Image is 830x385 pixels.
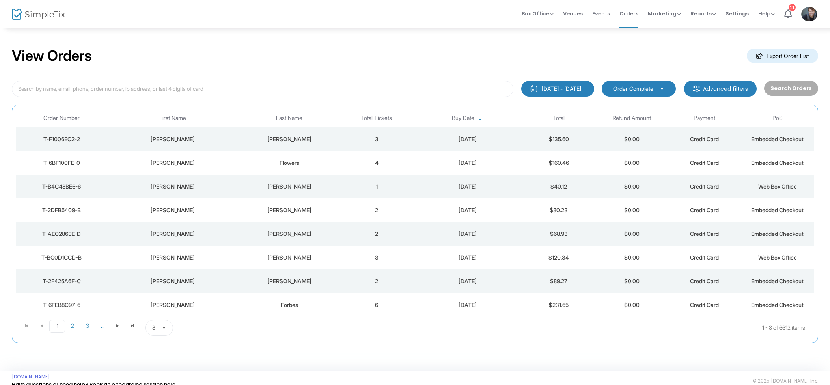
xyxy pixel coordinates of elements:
[530,85,538,93] img: monthly
[522,151,595,175] td: $160.46
[595,109,668,127] th: Refund Amount
[522,222,595,246] td: $68.93
[18,230,105,238] div: T-AEC286EE-D
[109,206,237,214] div: Jacqueline
[692,85,700,93] img: filter
[772,115,783,121] span: PoS
[522,246,595,269] td: $120.34
[109,135,237,143] div: Kelly
[758,183,797,190] span: Web Box Office
[240,159,338,167] div: Flowers
[159,320,170,335] button: Select
[240,135,338,143] div: Hunt
[340,109,413,127] th: Total Tickets
[684,81,757,97] m-button: Advanced filters
[415,183,520,191] div: 2025-08-15
[18,135,105,143] div: T-F1006EC2-2
[109,230,237,238] div: Sandra
[240,277,338,285] div: Spence
[18,159,105,167] div: T-6BF100FE-0
[542,85,581,93] div: [DATE] - [DATE]
[657,84,668,93] button: Select
[109,254,237,262] div: Ginny
[252,320,805,336] kendo-pager-info: 1 - 8 of 6612 items
[522,10,554,17] span: Box Office
[751,230,804,237] span: Embedded Checkout
[522,198,595,222] td: $80.23
[522,293,595,317] td: $231.65
[595,269,668,293] td: $0.00
[340,127,413,151] td: 3
[415,135,520,143] div: 2025-08-15
[595,151,668,175] td: $0.00
[751,207,804,213] span: Embedded Checkout
[690,159,719,166] span: Credit Card
[690,301,719,308] span: Credit Card
[595,222,668,246] td: $0.00
[109,277,237,285] div: Wendy
[18,206,105,214] div: T-2DFB5409-B
[340,222,413,246] td: 2
[415,254,520,262] div: 2025-08-15
[690,230,719,237] span: Credit Card
[592,4,610,24] span: Events
[240,206,338,214] div: Olmstead
[789,4,796,11] div: 11
[43,115,80,121] span: Order Number
[522,269,595,293] td: $89.27
[726,4,749,24] span: Settings
[240,183,338,191] div: Carmichael
[109,183,237,191] div: Ginny
[753,378,818,384] span: © 2025 [DOMAIN_NAME] Inc.
[690,136,719,142] span: Credit Card
[690,183,719,190] span: Credit Card
[694,115,715,121] span: Payment
[415,206,520,214] div: 2025-08-15
[415,159,520,167] div: 2025-08-15
[159,115,186,121] span: First Name
[18,254,105,262] div: T-BC0D1CCD-B
[758,10,775,17] span: Help
[340,198,413,222] td: 2
[751,159,804,166] span: Embedded Checkout
[276,115,302,121] span: Last Name
[619,4,638,24] span: Orders
[595,175,668,198] td: $0.00
[522,175,595,198] td: $40.12
[521,81,594,97] button: [DATE] - [DATE]
[452,115,474,121] span: Buy Date
[240,301,338,309] div: Forbes
[340,293,413,317] td: 6
[758,254,797,261] span: Web Box Office
[49,320,65,333] span: Page 1
[595,246,668,269] td: $0.00
[152,324,155,332] span: 8
[613,85,653,93] span: Order Complete
[110,320,125,332] span: Go to the next page
[340,246,413,269] td: 3
[16,109,814,317] div: Data table
[240,230,338,238] div: Clarke
[522,127,595,151] td: $135.60
[109,301,237,309] div: Lindsey
[12,374,50,380] a: [DOMAIN_NAME]
[415,230,520,238] div: 2025-08-15
[415,301,520,309] div: 2025-08-15
[751,136,804,142] span: Embedded Checkout
[12,81,513,97] input: Search by name, email, phone, order number, ip address, or last 4 digits of card
[477,115,483,121] span: Sortable
[18,277,105,285] div: T-2F425A6F-C
[690,207,719,213] span: Credit Card
[751,301,804,308] span: Embedded Checkout
[80,320,95,332] span: Page 3
[109,159,237,167] div: Karen
[18,183,105,191] div: T-B4C48BE6-6
[114,323,121,329] span: Go to the next page
[129,323,136,329] span: Go to the last page
[595,293,668,317] td: $0.00
[240,254,338,262] div: Carmichael
[690,254,719,261] span: Credit Card
[648,10,681,17] span: Marketing
[95,320,110,332] span: Page 4
[415,277,520,285] div: 2025-08-15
